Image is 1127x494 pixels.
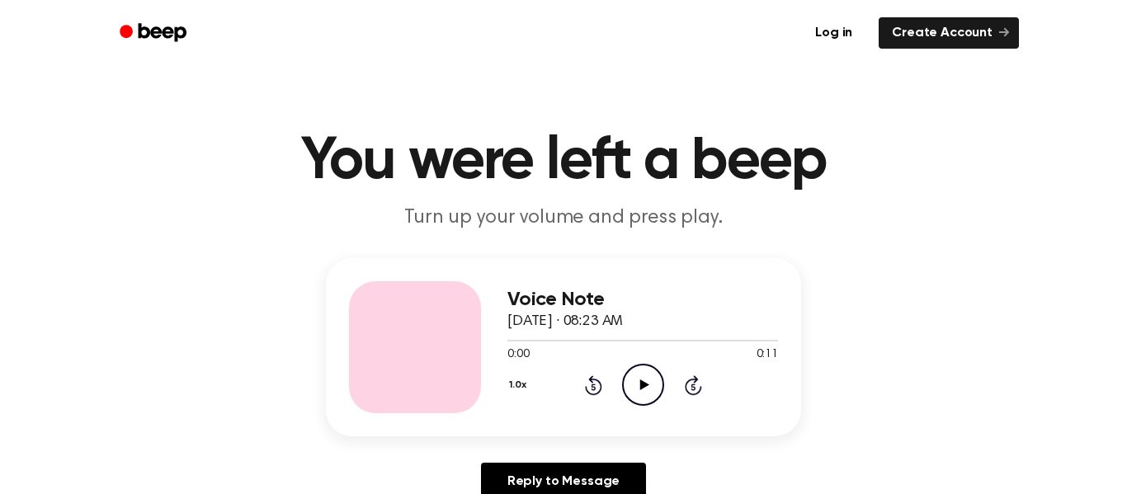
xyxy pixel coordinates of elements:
span: [DATE] · 08:23 AM [507,314,623,329]
h3: Voice Note [507,289,778,311]
a: Log in [799,14,869,52]
span: 0:11 [757,346,778,364]
span: 0:00 [507,346,529,364]
a: Beep [108,17,201,49]
h1: You were left a beep [141,132,986,191]
p: Turn up your volume and press play. [247,205,880,232]
a: Create Account [879,17,1019,49]
button: 1.0x [507,371,532,399]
